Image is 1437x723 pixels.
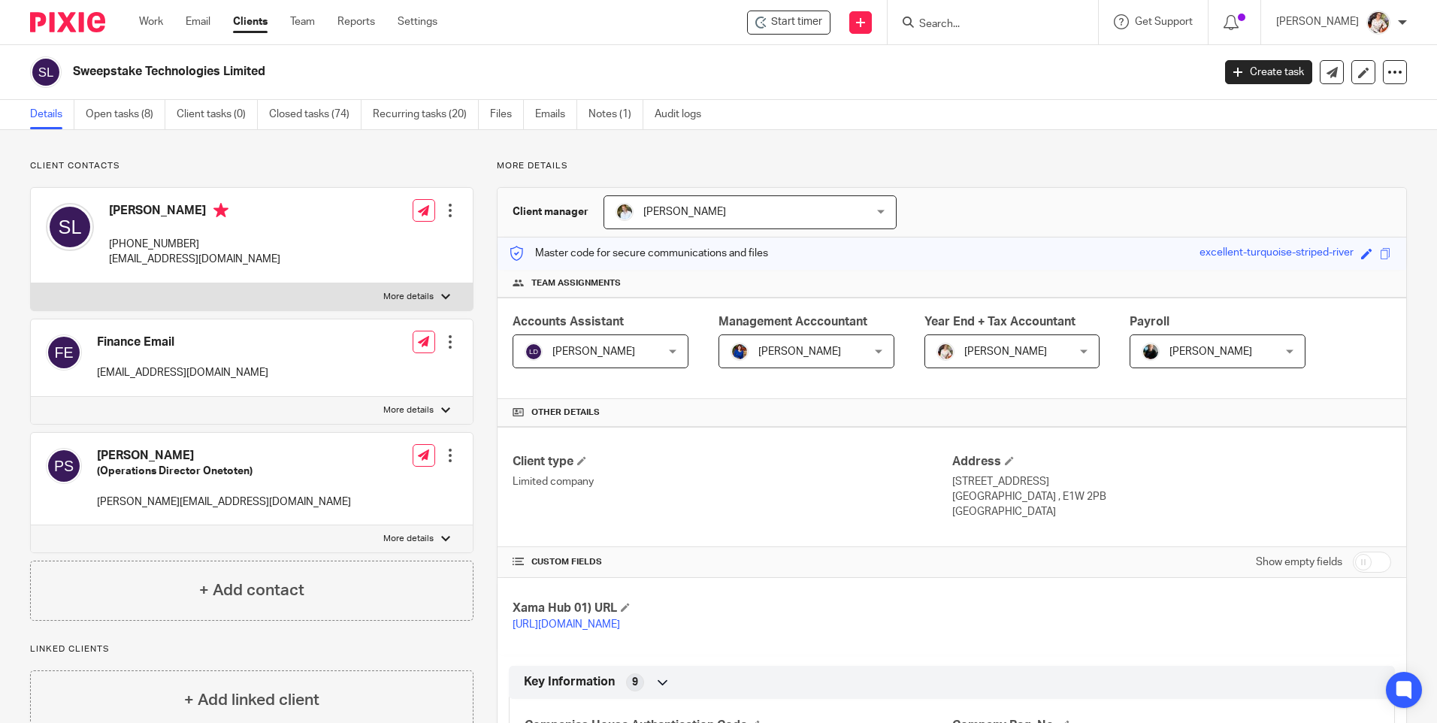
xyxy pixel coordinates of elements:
[964,346,1047,357] span: [PERSON_NAME]
[1200,245,1354,262] div: excellent-turquoise-striped-river
[588,100,643,129] a: Notes (1)
[918,18,1053,32] input: Search
[771,14,822,30] span: Start timer
[513,556,951,568] h4: CUSTOM FIELDS
[643,207,726,217] span: [PERSON_NAME]
[535,100,577,129] a: Emails
[509,246,768,261] p: Master code for secure communications and files
[525,343,543,361] img: svg%3E
[513,204,588,219] h3: Client manager
[199,579,304,602] h4: + Add contact
[97,365,268,380] p: [EMAIL_ADDRESS][DOMAIN_NAME]
[186,14,210,29] a: Email
[952,489,1391,504] p: [GEOGRAPHIC_DATA] , E1W 2PB
[46,448,82,484] img: svg%3E
[524,674,615,690] span: Key Information
[952,454,1391,470] h4: Address
[398,14,437,29] a: Settings
[46,334,82,371] img: svg%3E
[213,203,228,218] i: Primary
[30,56,62,88] img: svg%3E
[616,203,634,221] img: sarah-royle.jpg
[30,643,473,655] p: Linked clients
[758,346,841,357] span: [PERSON_NAME]
[269,100,362,129] a: Closed tasks (74)
[233,14,268,29] a: Clients
[86,100,165,129] a: Open tasks (8)
[552,346,635,357] span: [PERSON_NAME]
[924,316,1075,328] span: Year End + Tax Accountant
[497,160,1407,172] p: More details
[731,343,749,361] img: Nicole.jpeg
[109,237,280,252] p: [PHONE_NUMBER]
[109,203,280,222] h4: [PERSON_NAME]
[290,14,315,29] a: Team
[337,14,375,29] a: Reports
[952,504,1391,519] p: [GEOGRAPHIC_DATA]
[1169,346,1252,357] span: [PERSON_NAME]
[1142,343,1160,361] img: nicky-partington.jpg
[73,64,976,80] h2: Sweepstake Technologies Limited
[513,316,624,328] span: Accounts Assistant
[936,343,954,361] img: Kayleigh%20Henson.jpeg
[30,160,473,172] p: Client contacts
[184,688,319,712] h4: + Add linked client
[97,464,351,479] h5: (Operations Director Onetoten)
[97,448,351,464] h4: [PERSON_NAME]
[97,495,351,510] p: [PERSON_NAME][EMAIL_ADDRESS][DOMAIN_NAME]
[383,404,434,416] p: More details
[632,675,638,690] span: 9
[383,533,434,545] p: More details
[1135,17,1193,27] span: Get Support
[97,334,268,350] h4: Finance Email
[1130,316,1169,328] span: Payroll
[490,100,524,129] a: Files
[1225,60,1312,84] a: Create task
[373,100,479,129] a: Recurring tasks (20)
[513,454,951,470] h4: Client type
[513,600,951,616] h4: Xama Hub 01) URL
[531,277,621,289] span: Team assignments
[177,100,258,129] a: Client tasks (0)
[952,474,1391,489] p: [STREET_ADDRESS]
[1366,11,1390,35] img: Kayleigh%20Henson.jpeg
[46,203,94,251] img: svg%3E
[139,14,163,29] a: Work
[30,100,74,129] a: Details
[30,12,105,32] img: Pixie
[655,100,712,129] a: Audit logs
[383,291,434,303] p: More details
[531,407,600,419] span: Other details
[718,316,867,328] span: Management Acccountant
[109,252,280,267] p: [EMAIL_ADDRESS][DOMAIN_NAME]
[1276,14,1359,29] p: [PERSON_NAME]
[513,619,620,630] a: [URL][DOMAIN_NAME]
[513,474,951,489] p: Limited company
[1256,555,1342,570] label: Show empty fields
[747,11,830,35] div: Sweepstake Technologies Limited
